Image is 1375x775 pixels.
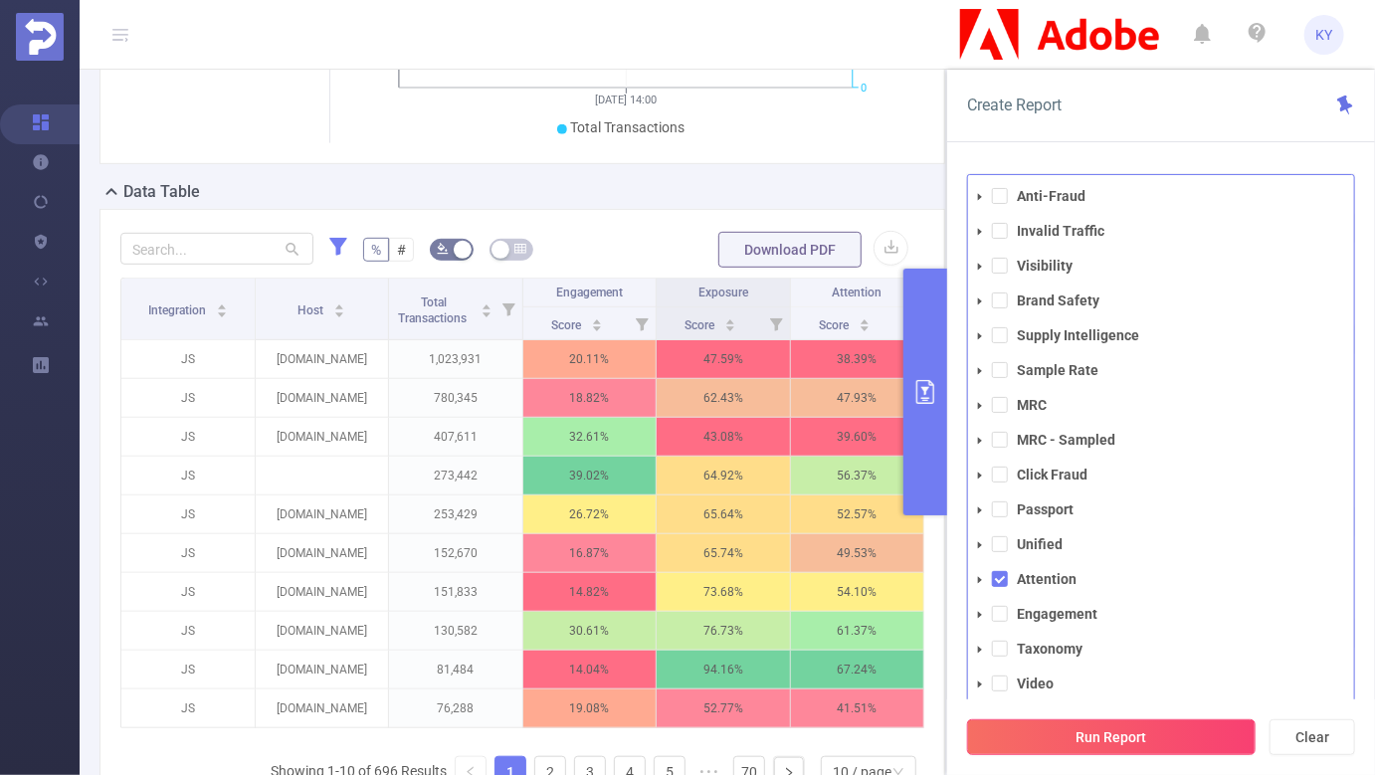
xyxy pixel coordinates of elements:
[975,645,985,655] i: icon: caret-down
[725,316,736,322] i: icon: caret-up
[481,309,491,315] i: icon: caret-down
[791,651,924,688] p: 67.24 %
[895,307,923,339] i: Filter menu
[628,307,656,339] i: Filter menu
[121,534,255,572] p: JS
[256,534,389,572] p: [DOMAIN_NAME]
[523,651,657,688] p: 14.04 %
[121,651,255,688] p: JS
[1017,362,1098,378] strong: Sample Rate
[791,689,924,727] p: 41.51 %
[121,495,255,533] p: JS
[1316,15,1333,55] span: KY
[975,436,985,446] i: icon: caret-down
[657,689,790,727] p: 52.77 %
[1017,397,1047,413] strong: MRC
[725,323,736,329] i: icon: caret-down
[16,13,64,61] img: Protected Media
[389,457,522,494] p: 273,442
[791,340,924,378] p: 38.39 %
[791,612,924,650] p: 61.37 %
[1017,536,1063,552] strong: Unified
[718,232,862,268] button: Download PDF
[551,318,584,332] span: Score
[256,573,389,611] p: [DOMAIN_NAME]
[1017,467,1087,483] strong: Click Fraud
[571,119,686,135] span: Total Transactions
[256,495,389,533] p: [DOMAIN_NAME]
[791,457,924,494] p: 56.37 %
[121,457,255,494] p: JS
[975,366,985,376] i: icon: caret-down
[481,301,492,313] div: Sort
[334,301,345,307] i: icon: caret-up
[523,457,657,494] p: 39.02 %
[334,309,345,315] i: icon: caret-down
[819,318,852,332] span: Score
[256,651,389,688] p: [DOMAIN_NAME]
[791,495,924,533] p: 52.57 %
[389,689,522,727] p: 76,288
[859,316,870,322] i: icon: caret-up
[389,495,522,533] p: 253,429
[121,340,255,378] p: JS
[121,573,255,611] p: JS
[975,296,985,306] i: icon: caret-down
[494,279,522,339] i: Filter menu
[596,94,658,106] tspan: [DATE] 14:00
[256,379,389,417] p: [DOMAIN_NAME]
[975,262,985,272] i: icon: caret-down
[256,418,389,456] p: [DOMAIN_NAME]
[389,340,522,378] p: 1,023,931
[1270,719,1355,755] button: Clear
[523,340,657,378] p: 20.11 %
[1017,676,1054,691] strong: Video
[1017,223,1104,239] strong: Invalid Traffic
[1017,188,1085,204] strong: Anti-Fraud
[724,316,736,328] div: Sort
[121,689,255,727] p: JS
[256,689,389,727] p: [DOMAIN_NAME]
[523,534,657,572] p: 16.87 %
[791,534,924,572] p: 49.53 %
[967,96,1062,114] span: Create Report
[121,379,255,417] p: JS
[256,340,389,378] p: [DOMAIN_NAME]
[859,316,871,328] div: Sort
[297,303,326,317] span: Host
[967,719,1256,755] button: Run Report
[791,573,924,611] p: 54.10 %
[523,612,657,650] p: 30.61 %
[657,573,790,611] p: 73.68 %
[657,418,790,456] p: 43.08 %
[1017,432,1115,448] strong: MRC - Sampled
[1017,606,1097,622] strong: Engagement
[657,534,790,572] p: 65.74 %
[256,612,389,650] p: [DOMAIN_NAME]
[791,379,924,417] p: 47.93 %
[975,471,985,481] i: icon: caret-down
[975,192,985,202] i: icon: caret-down
[398,295,470,325] span: Total Transactions
[859,323,870,329] i: icon: caret-down
[975,505,985,515] i: icon: caret-down
[975,610,985,620] i: icon: caret-down
[1017,501,1074,517] strong: Passport
[762,307,790,339] i: Filter menu
[389,612,522,650] p: 130,582
[698,286,748,299] span: Exposure
[121,418,255,456] p: JS
[657,651,790,688] p: 94.16 %
[437,243,449,255] i: icon: bg-colors
[389,573,522,611] p: 151,833
[1017,571,1077,587] strong: Attention
[975,401,985,411] i: icon: caret-down
[657,340,790,378] p: 47.59 %
[685,318,717,332] span: Score
[657,612,790,650] p: 76.73 %
[657,457,790,494] p: 64.92 %
[657,379,790,417] p: 62.43 %
[389,651,522,688] p: 81,484
[523,495,657,533] p: 26.72 %
[389,379,522,417] p: 780,345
